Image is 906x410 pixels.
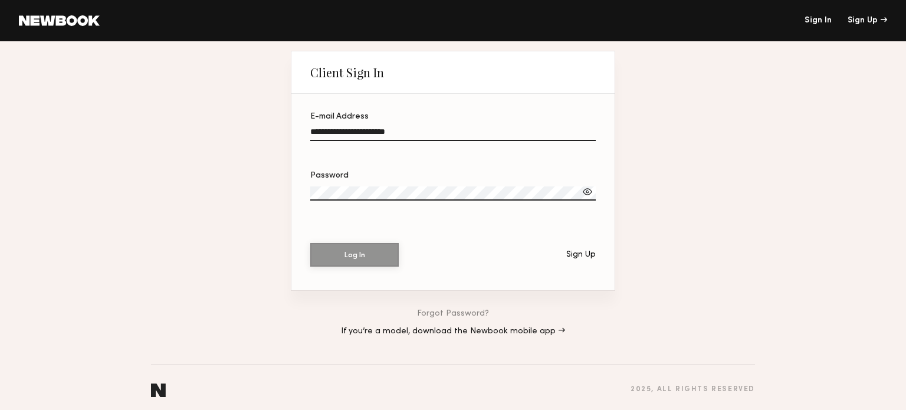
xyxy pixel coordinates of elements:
div: Sign Up [848,17,887,25]
a: Forgot Password? [417,310,489,318]
input: Password [310,186,596,201]
button: Log In [310,243,399,267]
div: 2025 , all rights reserved [631,386,755,393]
input: E-mail Address [310,127,596,141]
div: E-mail Address [310,113,596,121]
div: Password [310,172,596,180]
div: Sign Up [566,251,596,259]
div: Client Sign In [310,65,384,80]
a: Sign In [805,17,832,25]
a: If you’re a model, download the Newbook mobile app → [341,327,565,336]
